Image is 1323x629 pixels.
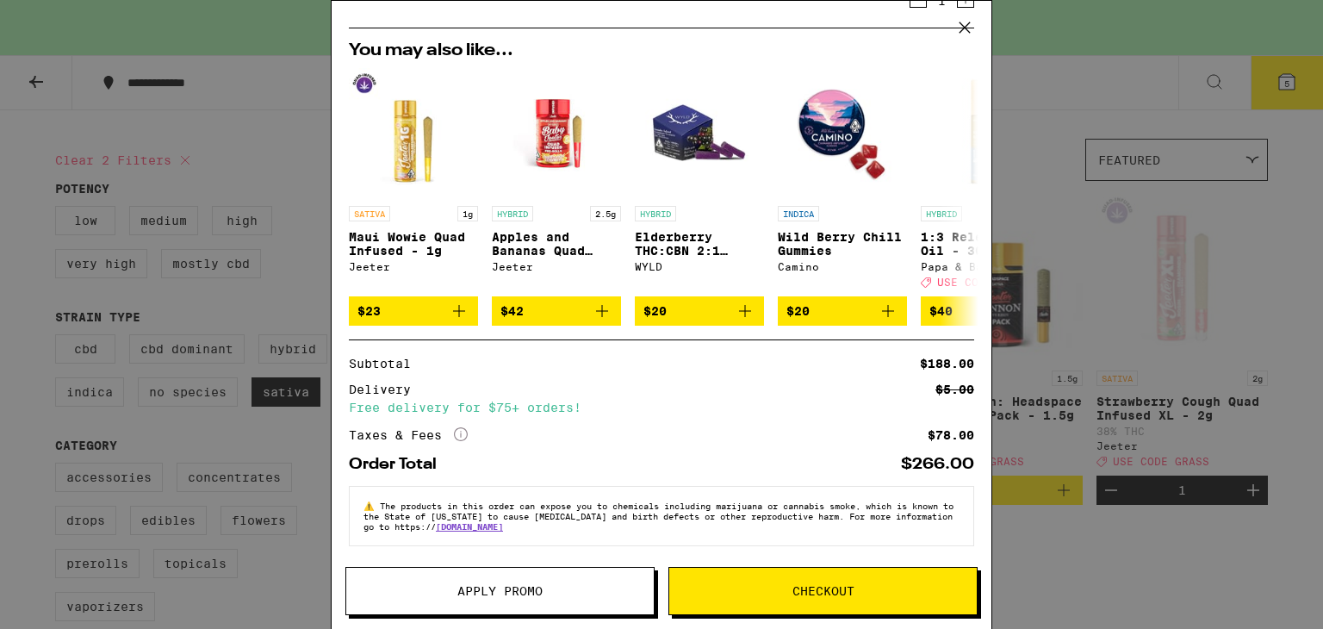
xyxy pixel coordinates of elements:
[349,427,468,443] div: Taxes & Fees
[590,206,621,221] p: 2.5g
[349,230,478,258] p: Maui Wowie Quad Infused - 1g
[921,206,962,221] p: HYBRID
[920,358,974,370] div: $188.00
[792,585,854,597] span: Checkout
[778,68,907,197] img: Camino - Wild Berry Chill Gummies
[349,261,478,272] div: Jeeter
[901,457,974,472] div: $266.00
[778,296,907,326] button: Add to bag
[357,304,381,318] span: $23
[349,42,974,59] h2: You may also like...
[778,206,819,221] p: INDICA
[635,68,764,296] a: Open page for Elderberry THC:CBN 2:1 Gummies from WYLD
[929,304,953,318] span: $40
[457,585,543,597] span: Apply Promo
[921,261,1050,272] div: Papa & Barkley
[935,383,974,395] div: $5.00
[635,68,764,197] img: WYLD - Elderberry THC:CBN 2:1 Gummies
[635,230,764,258] p: Elderberry THC:CBN 2:1 Gummies
[928,429,974,441] div: $78.00
[635,261,764,272] div: WYLD
[349,296,478,326] button: Add to bag
[349,383,423,395] div: Delivery
[492,296,621,326] button: Add to bag
[635,296,764,326] button: Add to bag
[635,206,676,221] p: HYBRID
[778,68,907,296] a: Open page for Wild Berry Chill Gummies from Camino
[10,12,124,26] span: Hi. Need any help?
[921,68,1050,197] img: Papa & Barkley - 1:3 Releaf Body Oil - 300mg
[492,261,621,272] div: Jeeter
[492,68,621,296] a: Open page for Apples and Bananas Quad Infused 5-Pack - 2.5g from Jeeter
[668,567,978,615] button: Checkout
[921,296,1050,326] button: Add to bag
[921,230,1050,258] p: 1:3 Releaf Body Oil - 300mg
[436,521,503,532] a: [DOMAIN_NAME]
[921,68,1050,296] a: Open page for 1:3 Releaf Body Oil - 300mg from Papa & Barkley
[778,230,907,258] p: Wild Berry Chill Gummies
[492,206,533,221] p: HYBRID
[643,304,667,318] span: $20
[363,501,953,532] span: The products in this order can expose you to chemicals including marijuana or cannabis smoke, whi...
[492,68,621,197] img: Jeeter - Apples and Bananas Quad Infused 5-Pack - 2.5g
[349,68,478,296] a: Open page for Maui Wowie Quad Infused - 1g from Jeeter
[786,304,810,318] span: $20
[457,206,478,221] p: 1g
[349,402,974,414] div: Free delivery for $75+ orders!
[345,567,655,615] button: Apply Promo
[500,304,524,318] span: $42
[349,457,449,472] div: Order Total
[349,68,478,197] img: Jeeter - Maui Wowie Quad Infused - 1g
[349,358,423,370] div: Subtotal
[492,230,621,258] p: Apples and Bananas Quad Infused 5-Pack - 2.5g
[363,501,380,511] span: ⚠️
[778,261,907,272] div: Camino
[937,277,1034,288] span: USE CODE GRASS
